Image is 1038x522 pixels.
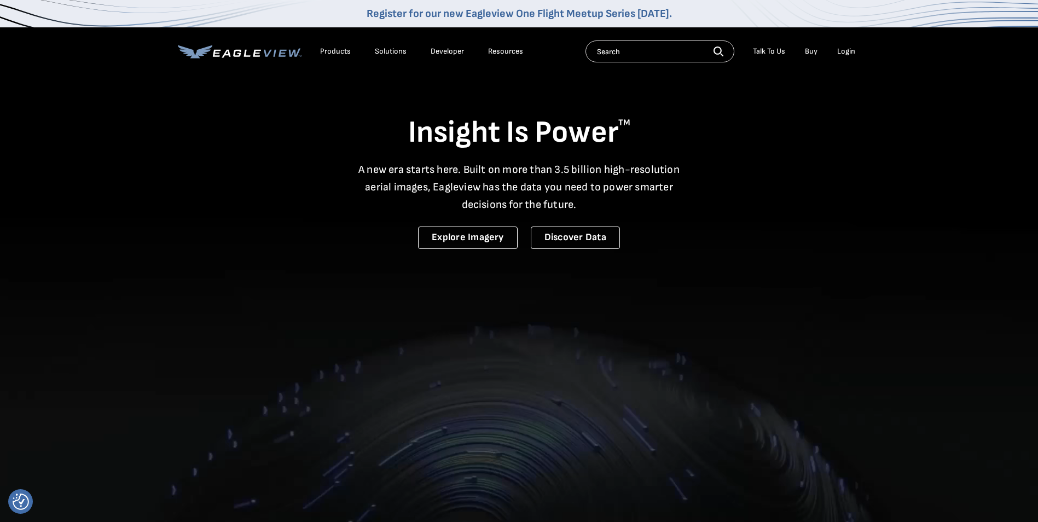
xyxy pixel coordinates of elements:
[805,47,817,56] a: Buy
[585,40,734,62] input: Search
[488,47,523,56] div: Resources
[13,494,29,510] img: Revisit consent button
[531,227,620,249] a: Discover Data
[837,47,855,56] div: Login
[375,47,407,56] div: Solutions
[367,7,672,20] a: Register for our new Eagleview One Flight Meetup Series [DATE].
[352,161,687,213] p: A new era starts here. Built on more than 3.5 billion high-resolution aerial images, Eagleview ha...
[431,47,464,56] a: Developer
[13,494,29,510] button: Consent Preferences
[753,47,785,56] div: Talk To Us
[178,114,861,152] h1: Insight Is Power
[418,227,518,249] a: Explore Imagery
[320,47,351,56] div: Products
[618,118,630,128] sup: TM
